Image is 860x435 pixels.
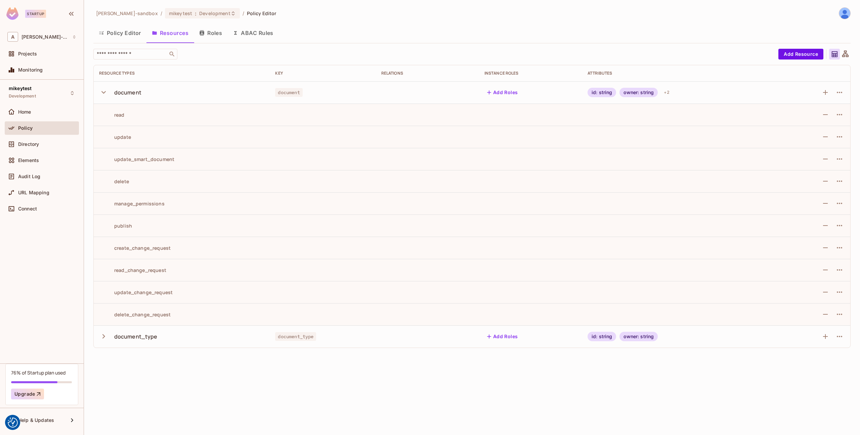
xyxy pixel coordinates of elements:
[18,158,39,163] span: Elements
[247,10,276,16] span: Policy Editor
[194,25,227,41] button: Roles
[18,51,37,56] span: Projects
[18,109,31,115] span: Home
[227,25,279,41] button: ABAC Rules
[169,10,192,16] span: mikeytest
[99,71,264,76] div: Resource Types
[588,88,616,97] div: id: string
[161,10,162,16] li: /
[21,34,69,40] span: Workspace: alex-trustflight-sandbox
[114,89,141,96] div: document
[275,88,302,97] span: document
[11,369,66,376] div: 76% of Startup plan used
[275,332,316,341] span: document_type
[588,71,772,76] div: Attributes
[8,418,18,428] img: Revisit consent button
[275,71,370,76] div: Key
[199,10,230,16] span: Development
[18,418,54,423] span: Help & Updates
[195,11,197,16] span: :
[6,7,18,20] img: SReyMgAAAABJRU5ErkJggg==
[99,134,131,140] div: update
[484,331,521,342] button: Add Roles
[18,125,33,131] span: Policy
[18,174,40,179] span: Audit Log
[619,88,658,97] div: owner: string
[484,87,521,98] button: Add Roles
[96,10,158,16] span: the active workspace
[93,25,146,41] button: Policy Editor
[99,156,174,162] div: update_smart_document
[18,142,39,147] span: Directory
[11,389,44,399] button: Upgrade
[619,332,658,341] div: owner: string
[8,418,18,428] button: Consent Preferences
[381,71,474,76] div: Relations
[99,245,171,251] div: create_change_request
[99,112,125,118] div: read
[114,333,158,340] div: document_type
[18,190,49,195] span: URL Mapping
[778,49,823,60] button: Add Resource
[7,32,18,42] span: A
[243,10,244,16] li: /
[99,289,173,295] div: update_change_request
[484,71,577,76] div: Instance roles
[99,267,166,273] div: read_change_request
[9,86,32,91] span: mikeytest
[99,223,132,229] div: publish
[99,178,129,185] div: delete
[146,25,194,41] button: Resources
[18,67,43,73] span: Monitoring
[25,10,46,18] div: Startup
[9,93,36,99] span: Development
[661,87,672,98] div: + 2
[18,206,37,211] span: Connect
[99,311,171,318] div: delete_change_request
[839,8,850,19] img: Mikey Forbes
[588,332,616,341] div: id: string
[99,200,165,207] div: manage_permissions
